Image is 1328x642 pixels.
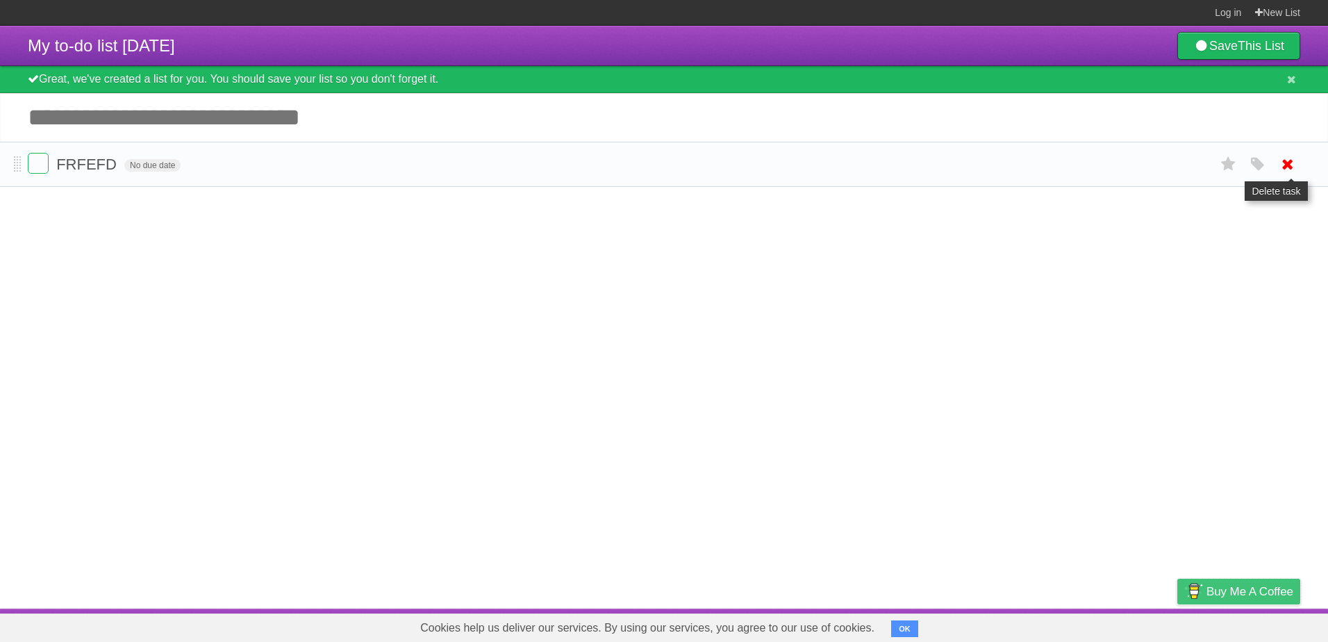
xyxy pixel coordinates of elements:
[1213,612,1300,639] a: Suggest a feature
[1238,39,1284,53] b: This List
[28,153,49,174] label: Done
[124,159,181,172] span: No due date
[1159,612,1195,639] a: Privacy
[1206,579,1293,604] span: Buy me a coffee
[1184,579,1203,603] img: Buy me a coffee
[1112,612,1143,639] a: Terms
[1215,153,1242,176] label: Star task
[1177,32,1300,60] a: SaveThis List
[891,620,918,637] button: OK
[993,612,1022,639] a: About
[1177,579,1300,604] a: Buy me a coffee
[1038,612,1095,639] a: Developers
[28,36,175,55] span: My to-do list [DATE]
[406,614,888,642] span: Cookies help us deliver our services. By using our services, you agree to our use of cookies.
[56,156,120,173] span: FRFEFD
